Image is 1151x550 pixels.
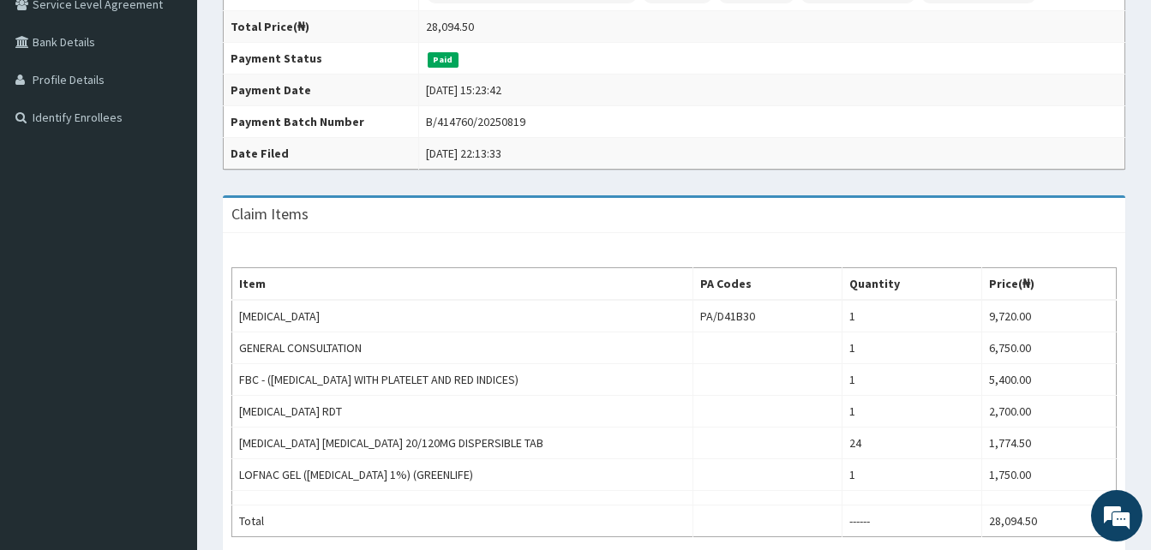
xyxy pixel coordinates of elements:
[426,18,474,35] div: 28,094.50
[842,268,981,301] th: Quantity
[692,300,842,332] td: PA/D41B30
[231,206,309,222] h3: Claim Items
[982,459,1117,491] td: 1,750.00
[224,11,419,43] th: Total Price(₦)
[224,75,419,106] th: Payment Date
[842,364,981,396] td: 1
[232,300,693,332] td: [MEDICAL_DATA]
[842,300,981,332] td: 1
[281,9,322,50] div: Minimize live chat window
[89,96,288,118] div: Chat with us now
[32,86,69,129] img: d_794563401_company_1708531726252_794563401
[982,505,1117,537] td: 28,094.50
[842,332,981,364] td: 1
[982,332,1117,364] td: 6,750.00
[842,427,981,459] td: 24
[232,332,693,364] td: GENERAL CONSULTATION
[9,368,327,427] textarea: Type your message and hit 'Enter'
[232,268,693,301] th: Item
[232,459,693,491] td: LOFNAC GEL ([MEDICAL_DATA] 1%) (GREENLIFE)
[842,505,981,537] td: ------
[428,52,459,68] span: Paid
[982,427,1117,459] td: 1,774.50
[982,396,1117,427] td: 2,700.00
[224,106,419,138] th: Payment Batch Number
[842,396,981,427] td: 1
[232,427,693,459] td: [MEDICAL_DATA] [MEDICAL_DATA] 20/120MG DISPERSIBLE TAB
[982,268,1117,301] th: Price(₦)
[224,138,419,170] th: Date Filed
[224,43,419,75] th: Payment Status
[99,165,237,338] span: We're online!
[232,396,693,427] td: [MEDICAL_DATA] RDT
[232,364,693,396] td: FBC - ([MEDICAL_DATA] WITH PLATELET AND RED INDICES)
[426,81,501,99] div: [DATE] 15:23:42
[842,459,981,491] td: 1
[982,300,1117,332] td: 9,720.00
[982,364,1117,396] td: 5,400.00
[232,505,693,537] td: Total
[426,145,501,162] div: [DATE] 22:13:33
[692,268,842,301] th: PA Codes
[426,113,525,130] div: B/414760/20250819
